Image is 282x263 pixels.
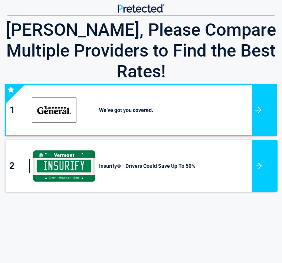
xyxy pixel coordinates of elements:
[96,163,252,169] h3: Insurify® - Drivers Could Save Up To 50%
[10,103,30,117] div: 1
[118,4,165,13] img: Main Logo
[9,159,30,173] div: 2
[32,150,96,182] img: insurify's logo
[96,107,252,113] h3: We’ve got you covered.
[6,19,276,82] h3: [PERSON_NAME], Please Compare Multiple Providers to Find the Best Rates!
[32,97,76,123] img: thegeneral's logo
